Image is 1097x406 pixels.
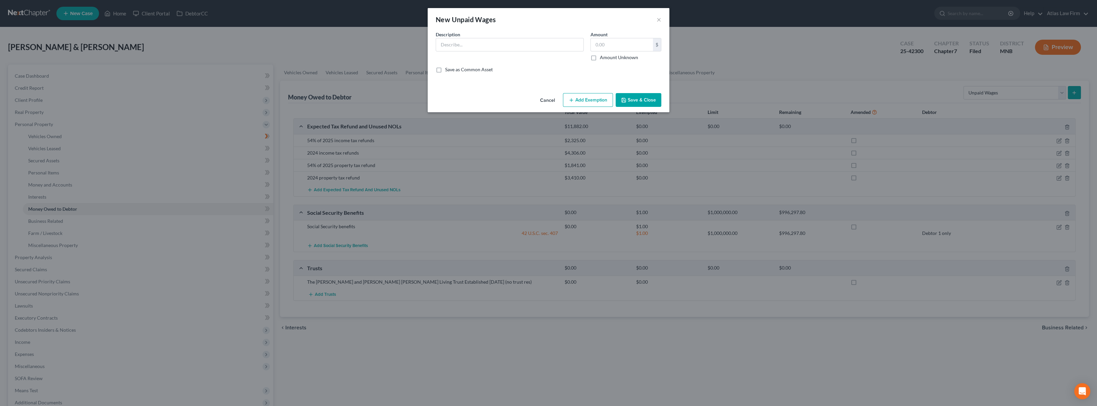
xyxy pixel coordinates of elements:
[591,38,653,51] input: 0.00
[535,94,560,107] button: Cancel
[445,66,493,73] label: Save as Common Asset
[590,31,608,38] label: Amount
[616,93,661,107] button: Save & Close
[1074,383,1090,399] div: Open Intercom Messenger
[600,54,638,61] label: Amount Unknown
[563,93,613,107] button: Add Exemption
[436,15,496,24] div: New Unpaid Wages
[436,32,460,37] span: Description
[657,15,661,24] button: ×
[436,38,583,51] input: Describe...
[653,38,661,51] div: $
